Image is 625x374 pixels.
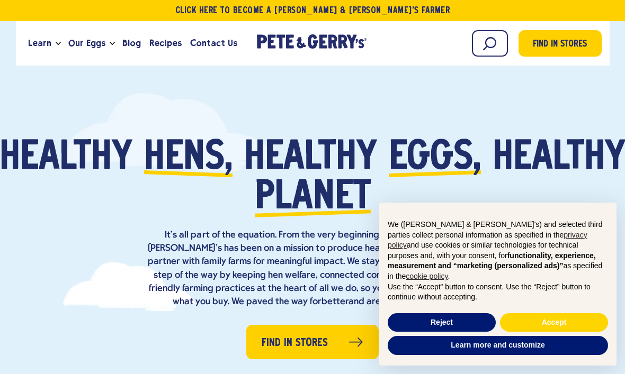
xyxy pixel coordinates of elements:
span: planet [255,178,371,218]
button: Open the dropdown menu for Learn [56,42,61,45]
span: hens, [144,139,233,178]
a: Recipes [145,29,186,58]
a: cookie policy [406,272,448,280]
button: Reject [388,313,496,332]
strong: better [322,297,349,307]
span: Find in Stores [262,335,328,351]
a: Learn [24,29,56,58]
span: Recipes [149,37,182,50]
span: Our Eggs [68,37,105,50]
span: Contact Us [190,37,237,50]
button: Accept [500,313,608,332]
span: Find in Stores [533,38,587,52]
button: Open the dropdown menu for Our Eggs [110,42,115,45]
a: Blog [118,29,145,58]
span: healthy [244,139,377,178]
span: Blog [122,37,141,50]
a: Contact Us [186,29,242,58]
p: It’s all part of the equation. From the very beginning, [PERSON_NAME] & [PERSON_NAME]’s has been ... [143,229,482,308]
p: Use the “Accept” button to consent. Use the “Reject” button to continue without accepting. [388,282,608,303]
button: Learn more and customize [388,336,608,355]
input: Search [472,30,508,57]
span: eggs, [389,139,481,178]
span: Learn [28,37,51,50]
a: Find in Stores [246,325,379,359]
a: Find in Stores [519,30,602,57]
a: Our Eggs [64,29,110,58]
p: We ([PERSON_NAME] & [PERSON_NAME]'s) and selected third parties collect personal information as s... [388,220,608,282]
